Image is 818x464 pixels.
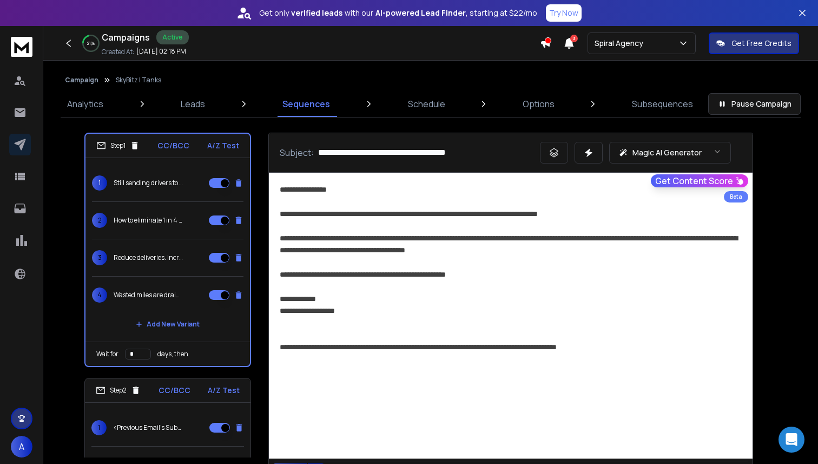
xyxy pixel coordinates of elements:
p: Created At: [102,48,134,56]
p: days, then [157,350,188,358]
button: Magic AI Generator [609,142,731,164]
strong: AI-powered Lead Finder, [375,8,467,18]
a: Analytics [61,91,110,117]
span: 3 [92,250,107,265]
div: Open Intercom Messenger [779,427,804,453]
p: Get only with our starting at $22/mo [259,8,537,18]
div: Step 2 [96,385,141,395]
span: 1 [91,420,107,435]
p: Magic AI Generator [632,147,702,158]
button: A [11,436,32,458]
button: Get Content Score [651,174,748,187]
h1: Campaigns [102,31,150,44]
p: Wait for [96,350,118,358]
div: Beta [724,191,748,202]
p: Subsequences [632,97,693,110]
p: SkyBitz | Tanks [116,76,161,84]
p: Wasted miles are draining margin [114,291,183,299]
a: Options [516,91,561,117]
p: 21 % [87,40,95,47]
img: logo [11,37,32,57]
button: Add New Variant [127,313,208,335]
a: Subsequences [625,91,700,117]
p: Sequences [282,97,330,110]
a: Sequences [276,91,337,117]
p: [DATE] 02:18 PM [136,47,186,56]
div: Active [156,30,189,44]
button: Pause Campaign [708,93,801,115]
p: Analytics [67,97,103,110]
p: Still sending drivers to “check” tanks? [114,179,183,187]
p: Get Free Credits [731,38,791,49]
p: CC/BCC [157,140,189,151]
p: A/Z Test [207,140,239,151]
p: Options [523,97,555,110]
p: Reduce deliveries. Increase fill efficiency. [114,253,183,262]
strong: verified leads [291,8,342,18]
li: Step1CC/BCCA/Z Test1Still sending drivers to “check” tanks?2How to eliminate 1 in 4 truck rolls3R... [84,133,251,367]
button: Campaign [65,76,98,84]
p: Leads [181,97,205,110]
span: 2 [92,213,107,228]
a: Leads [174,91,212,117]
a: Schedule [401,91,452,117]
span: 3 [570,35,578,42]
p: Try Now [549,8,578,18]
span: 4 [92,287,107,303]
p: Schedule [408,97,445,110]
p: Spiral Agency [595,38,648,49]
div: Step 1 [96,141,140,151]
button: Get Free Credits [709,32,799,54]
p: <Previous Email's Subject> [113,423,182,432]
p: A/Z Test [208,385,240,396]
p: Subject: [280,146,314,159]
p: How to eliminate 1 in 4 truck rolls [114,216,183,225]
button: Try Now [546,4,582,22]
span: 1 [92,175,107,191]
p: CC/BCC [159,385,190,396]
